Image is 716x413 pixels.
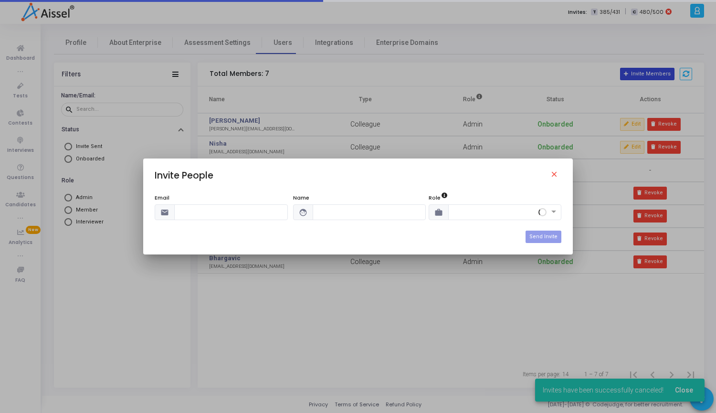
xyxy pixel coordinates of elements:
[550,170,561,181] mat-icon: close
[293,194,309,202] label: Name
[155,170,213,181] h3: Invite People
[155,194,169,202] label: Email
[429,194,448,202] label: Role
[441,192,448,200] button: Role
[526,231,561,243] button: Send Invite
